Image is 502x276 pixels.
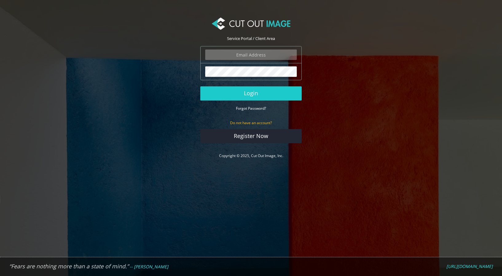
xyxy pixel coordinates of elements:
em: “Fears are nothing more than a state of mind.” [9,262,129,270]
a: Register Now [200,129,302,143]
small: Do not have an account? [230,120,272,125]
small: Forgot Password? [236,106,266,111]
a: Forgot Password? [236,105,266,111]
span: Service Portal / Client Area [227,36,275,41]
button: Login [200,86,302,101]
em: [URL][DOMAIN_NAME] [446,263,493,269]
input: Email Address [205,49,297,60]
em: -- [PERSON_NAME] [130,264,168,270]
a: Copyright © 2025, Cut Out Image, Inc. [219,153,283,158]
img: Cut Out Image [212,18,290,30]
a: [URL][DOMAIN_NAME] [446,264,493,269]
